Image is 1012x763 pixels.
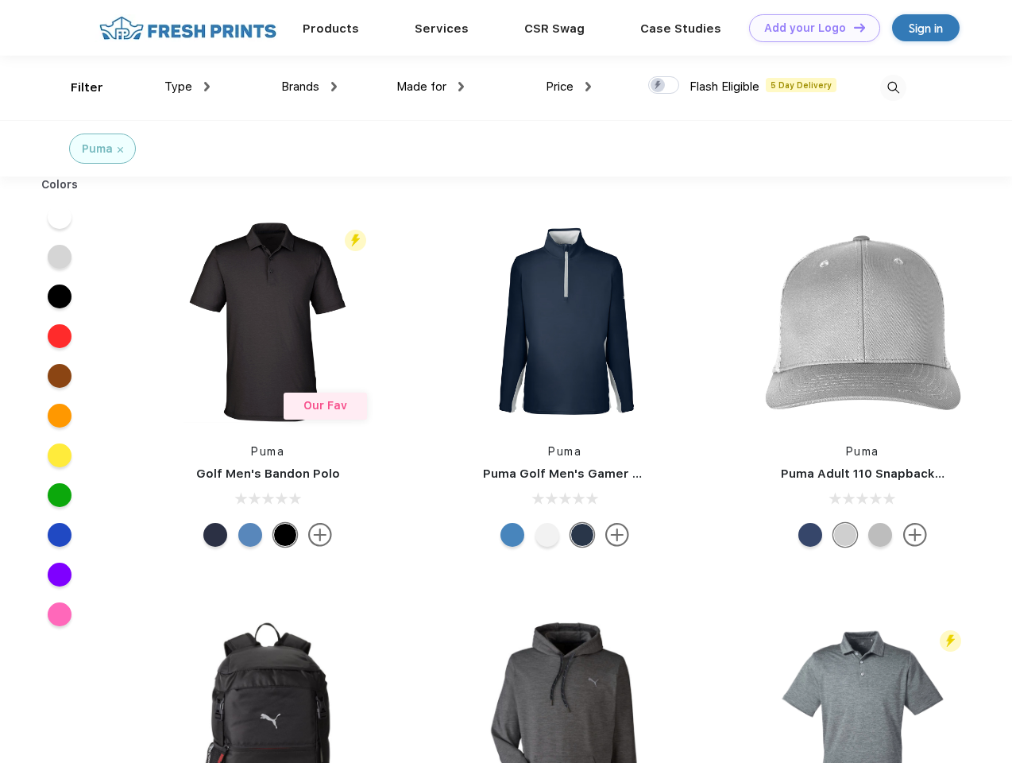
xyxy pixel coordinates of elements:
[833,523,857,547] div: Quarry Brt Whit
[118,147,123,153] img: filter_cancel.svg
[689,79,759,94] span: Flash Eligible
[585,82,591,91] img: dropdown.png
[331,82,337,91] img: dropdown.png
[164,79,192,94] span: Type
[396,79,446,94] span: Made for
[798,523,822,547] div: Peacoat with Qut Shd
[605,523,629,547] img: more.svg
[95,14,281,42] img: fo%20logo%202.webp
[546,79,574,94] span: Price
[459,216,670,428] img: func=resize&h=266
[196,467,340,481] a: Golf Men's Bandon Polo
[846,445,879,458] a: Puma
[71,79,103,97] div: Filter
[162,216,373,428] img: func=resize&h=266
[903,523,927,547] img: more.svg
[483,467,734,481] a: Puma Golf Men's Gamer Golf Quarter-Zip
[303,21,359,36] a: Products
[251,445,284,458] a: Puma
[868,523,892,547] div: Quarry with Brt Whit
[82,141,113,157] div: Puma
[757,216,968,428] img: func=resize&h=266
[570,523,594,547] div: Navy Blazer
[909,19,943,37] div: Sign in
[281,79,319,94] span: Brands
[345,230,366,251] img: flash_active_toggle.svg
[764,21,846,35] div: Add your Logo
[500,523,524,547] div: Bright Cobalt
[203,523,227,547] div: Navy Blazer
[238,523,262,547] div: Lake Blue
[29,176,91,193] div: Colors
[535,523,559,547] div: Bright White
[940,630,961,652] img: flash_active_toggle.svg
[204,82,210,91] img: dropdown.png
[548,445,581,458] a: Puma
[308,523,332,547] img: more.svg
[854,23,865,32] img: DT
[303,399,347,412] span: Our Fav
[415,21,469,36] a: Services
[458,82,464,91] img: dropdown.png
[524,21,585,36] a: CSR Swag
[892,14,960,41] a: Sign in
[880,75,906,101] img: desktop_search.svg
[766,78,836,92] span: 5 Day Delivery
[273,523,297,547] div: Puma Black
